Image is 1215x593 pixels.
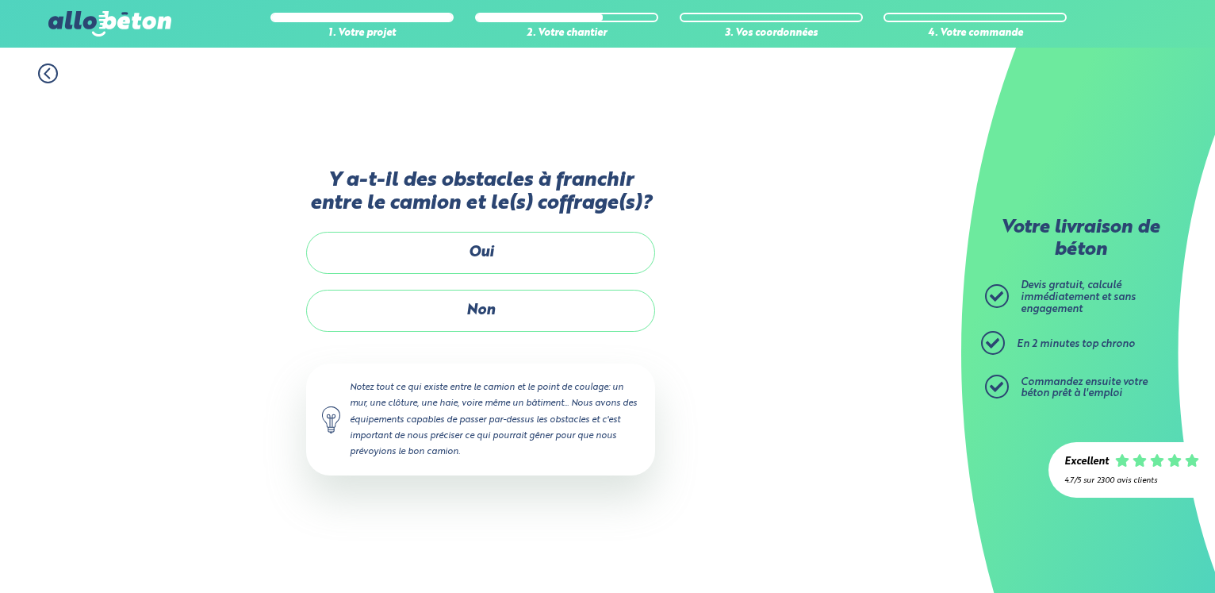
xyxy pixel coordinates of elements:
[475,28,658,40] div: 2. Votre chantier
[883,28,1067,40] div: 4. Votre commande
[306,232,655,274] label: Oui
[48,11,171,37] img: allobéton
[1017,339,1135,349] span: En 2 minutes top chrono
[1064,476,1199,485] div: 4.7/5 sur 2300 avis clients
[1021,280,1136,314] span: Devis gratuit, calculé immédiatement et sans engagement
[270,28,454,40] div: 1. Votre projet
[680,28,863,40] div: 3. Vos coordonnées
[1074,531,1198,576] iframe: Help widget launcher
[1064,456,1109,468] div: Excellent
[989,218,1171,261] p: Votre livraison de béton
[306,290,655,332] label: Non
[306,169,655,216] label: Y a-t-il des obstacles à franchir entre le camion et le(s) coffrage(s)?
[306,364,655,476] div: Notez tout ce qui existe entre le camion et le point de coulage: un mur, une clôture, une haie, v...
[1021,377,1148,399] span: Commandez ensuite votre béton prêt à l'emploi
